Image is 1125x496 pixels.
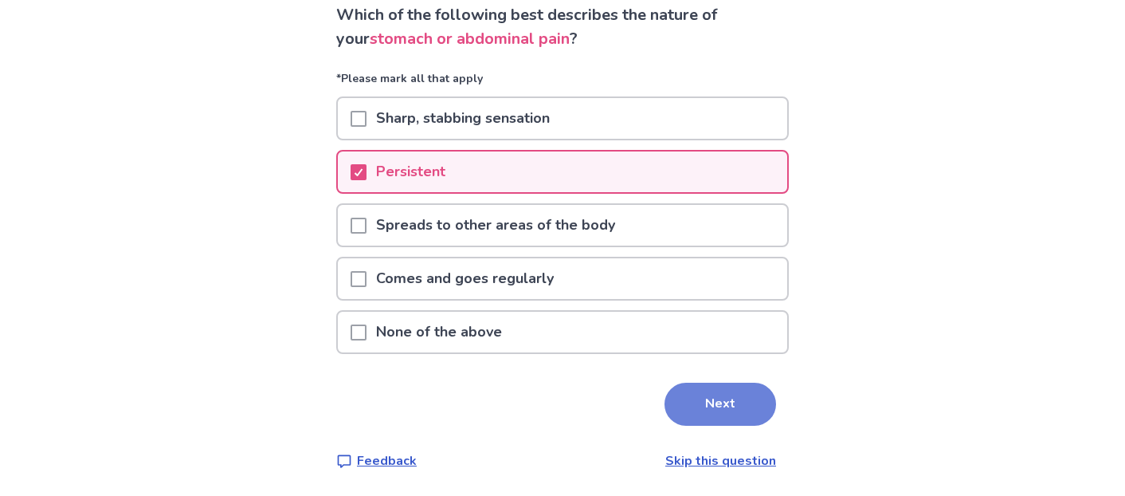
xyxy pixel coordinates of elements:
[367,205,625,246] p: Spreads to other areas of the body
[664,383,776,426] button: Next
[367,98,559,139] p: Sharp, stabbing sensation
[336,3,789,51] p: Which of the following best describes the nature of your ?
[665,452,776,470] a: Skip this question
[357,451,417,470] p: Feedback
[336,451,417,470] a: Feedback
[367,258,563,299] p: Comes and goes regularly
[367,152,455,192] p: Persistent
[367,312,512,352] p: None of the above
[370,28,570,49] span: stomach or abdominal pain
[336,70,789,96] p: *Please mark all that apply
